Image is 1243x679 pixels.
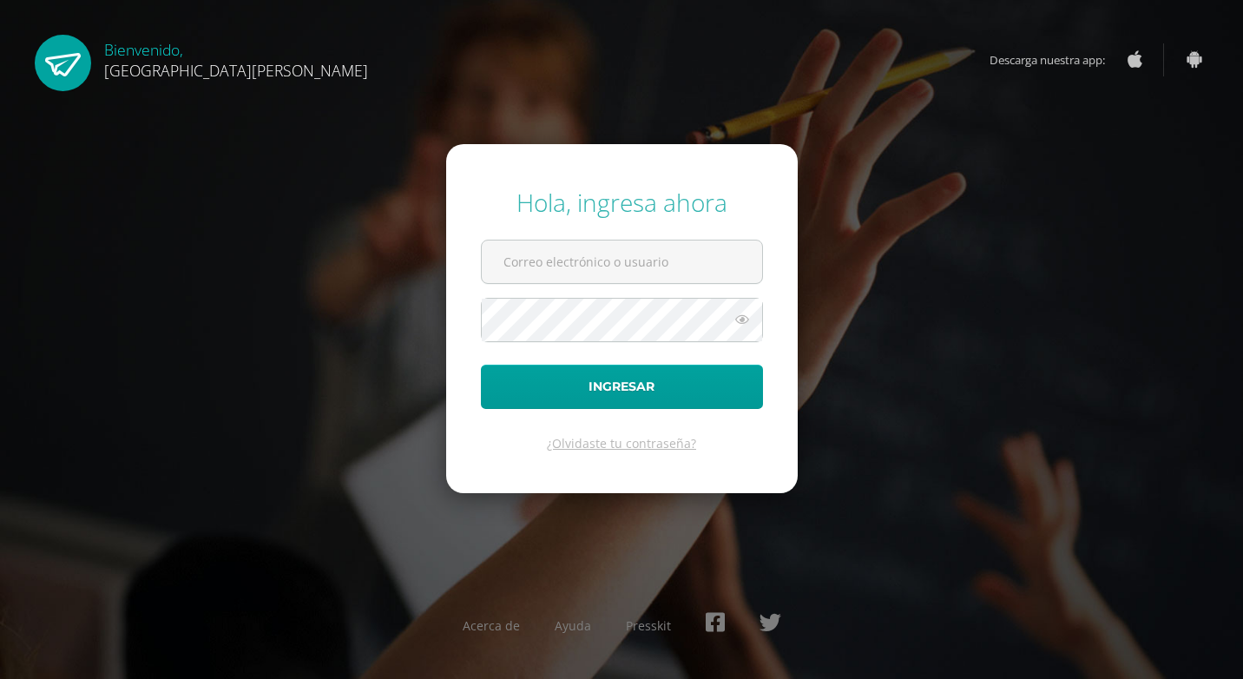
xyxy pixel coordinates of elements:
[990,43,1122,76] span: Descarga nuestra app:
[104,60,368,81] span: [GEOGRAPHIC_DATA][PERSON_NAME]
[481,186,763,219] div: Hola, ingresa ahora
[463,617,520,634] a: Acerca de
[482,241,762,283] input: Correo electrónico o usuario
[626,617,671,634] a: Presskit
[481,365,763,409] button: Ingresar
[104,35,368,81] div: Bienvenido,
[547,435,696,452] a: ¿Olvidaste tu contraseña?
[555,617,591,634] a: Ayuda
